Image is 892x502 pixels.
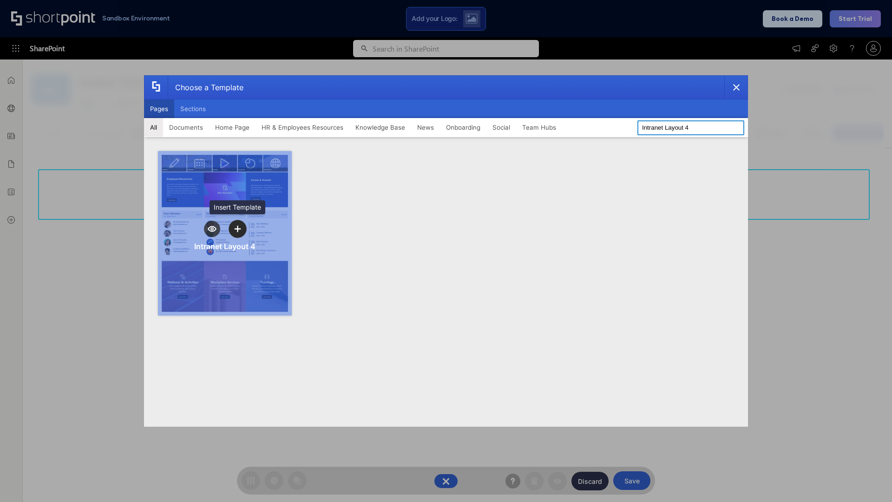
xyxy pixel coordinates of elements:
button: Team Hubs [516,118,562,137]
button: Onboarding [440,118,486,137]
button: Knowledge Base [349,118,411,137]
div: template selector [144,75,748,427]
button: Documents [163,118,209,137]
input: Search [637,120,744,135]
div: Intranet Layout 4 [194,242,256,251]
button: Social [486,118,516,137]
button: HR & Employees Resources [256,118,349,137]
button: Pages [144,99,174,118]
button: Home Page [209,118,256,137]
iframe: Chat Widget [846,457,892,502]
button: All [144,118,163,137]
div: Choose a Template [168,76,243,99]
button: Sections [174,99,212,118]
button: News [411,118,440,137]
